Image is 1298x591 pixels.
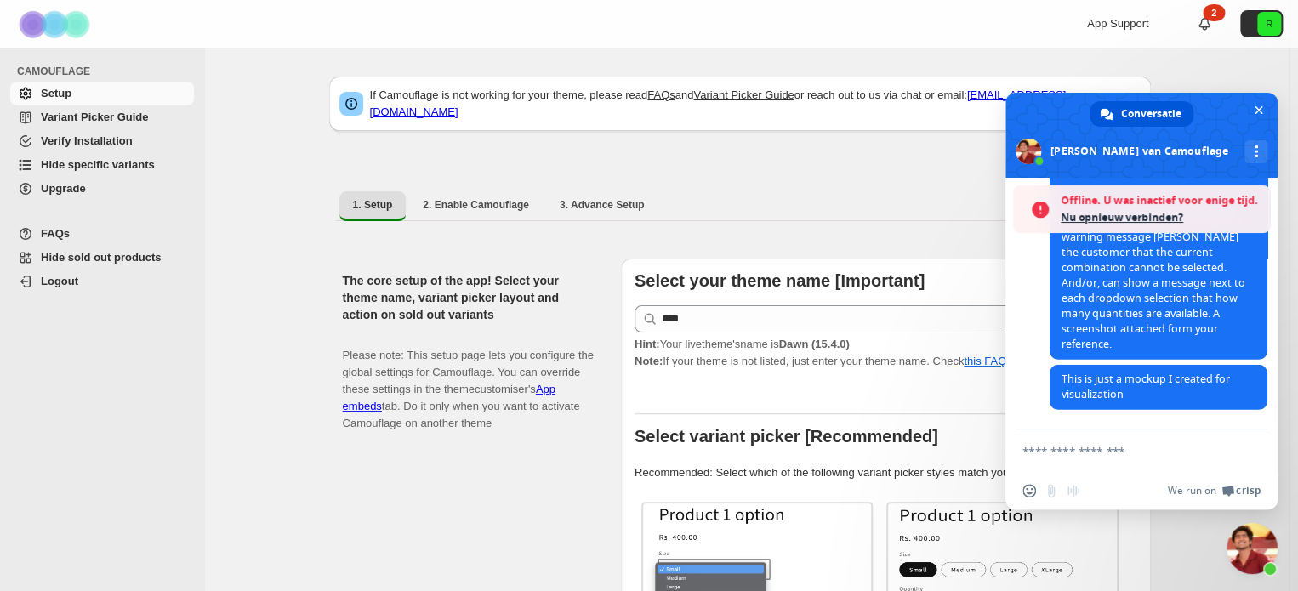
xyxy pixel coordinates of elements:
[41,275,78,287] span: Logout
[10,129,194,153] a: Verify Installation
[635,336,1137,370] p: If your theme is not listed, just enter your theme name. Check to find your theme name.
[353,198,393,212] span: 1. Setup
[10,222,194,246] a: FAQs
[1240,10,1283,37] button: Avatar with initials R
[1090,101,1193,127] div: Conversatie
[423,198,529,212] span: 2. Enable Camouflage
[41,182,86,195] span: Upgrade
[635,427,938,446] b: Select variant picker [Recommended]
[10,105,194,129] a: Variant Picker Guide
[635,338,660,350] strong: Hint:
[41,111,148,123] span: Variant Picker Guide
[635,464,1137,481] p: Recommended: Select which of the following variant picker styles match your theme.
[1196,15,1213,32] a: 2
[41,87,71,99] span: Setup
[14,1,99,48] img: Camouflage
[964,355,1006,367] a: this FAQ
[635,271,925,290] b: Select your theme name [Important]
[1250,101,1267,119] span: Chat sluiten
[1022,484,1036,497] span: Emoji invoegen
[1121,101,1181,127] span: Conversatie
[41,134,133,147] span: Verify Installation
[560,198,645,212] span: 3. Advance Setup
[17,65,196,78] span: CAMOUFLAGE
[1244,140,1267,163] div: Meer kanalen
[1022,444,1223,459] textarea: Typ een bericht...
[647,88,675,101] a: FAQs
[1062,372,1230,401] span: This is just a mockup I created for visualization
[41,227,70,240] span: FAQs
[1168,484,1261,497] a: We run onCrisp
[41,158,155,171] span: Hide specific variants
[10,82,194,105] a: Setup
[693,88,794,101] a: Variant Picker Guide
[635,338,850,350] span: Your live theme's name is
[1236,484,1261,497] span: Crisp
[1061,209,1261,226] span: Nu opnieuw verbinden?
[1087,17,1148,30] span: App Support
[370,87,1141,121] p: If Camouflage is not working for your theme, please read and or reach out to us via chat or email:
[1257,12,1281,36] span: Avatar with initials R
[10,177,194,201] a: Upgrade
[635,355,663,367] strong: Note:
[1203,4,1225,21] div: 2
[1168,484,1216,497] span: We run on
[10,270,194,293] a: Logout
[10,153,194,177] a: Hide specific variants
[41,251,162,264] span: Hide sold out products
[10,246,194,270] a: Hide sold out products
[343,272,594,323] h2: The core setup of the app! Select your theme name, variant picker layout and action on sold out v...
[1227,523,1278,574] div: Chat sluiten
[343,330,594,432] p: Please note: This setup page lets you configure the global settings for Camouflage. You can overr...
[1061,192,1261,209] span: Offline. U was inactief voor enige tijd.
[1266,19,1272,29] text: R
[778,338,849,350] strong: Dawn (15.4.0)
